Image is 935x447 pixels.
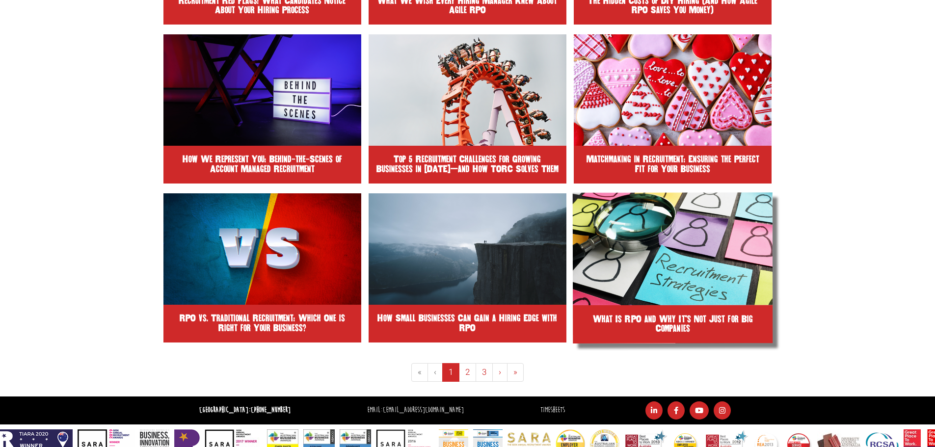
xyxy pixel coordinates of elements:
[581,155,764,174] h2: Matchmaking in Recruitment: Ensuring the Perfect Fit for Your Business
[565,195,573,203] img: webicon_gray.png
[171,314,354,333] h2: RPO vs. Traditional Recruitment: Which One is Right for Your Business?
[574,34,772,184] a: Matchmaking in Recruitment: Ensuring the Perfect Fit for Your Business
[369,34,566,184] a: Top 5 Recruitment Challenges for Growing Businesses in [DATE]—and How TORC Solves Them
[540,405,565,415] a: Timesheets
[163,34,361,184] a: How We Represent You: Behind-the-Scenes of Account Managed Recruitment
[507,363,524,382] a: »
[376,155,559,174] h2: Top 5 Recruitment Challenges for Growing Businesses in [DATE]—and How TORC Solves Them
[411,363,428,382] a: «
[369,193,566,342] a: How Small Businesses Can Gain a Hiring Edge with RPO
[476,363,493,382] a: 3
[376,314,559,333] h2: How Small Businesses Can Gain a Hiring Edge with RPO
[171,155,354,174] h2: How We Represent You: Behind-the-Scenes of Account Managed Recruitment
[459,363,476,382] a: 2
[163,193,361,342] a: RPO vs. Traditional Recruitment: Which One is Right for Your Business?
[442,363,459,382] a: 1
[580,314,765,334] h2: What Is RPO and Why It’s Not Just for Big Companies
[427,363,443,382] a: ‹
[492,363,508,382] a: ›
[365,403,466,418] li: Email:
[251,405,291,415] a: [PHONE_NUMBER]
[383,405,464,415] a: [EMAIL_ADDRESS][DOMAIN_NAME]
[573,192,773,343] a: What Is RPO and Why It’s Not Just for Big Companies
[199,405,291,415] strong: [GEOGRAPHIC_DATA]:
